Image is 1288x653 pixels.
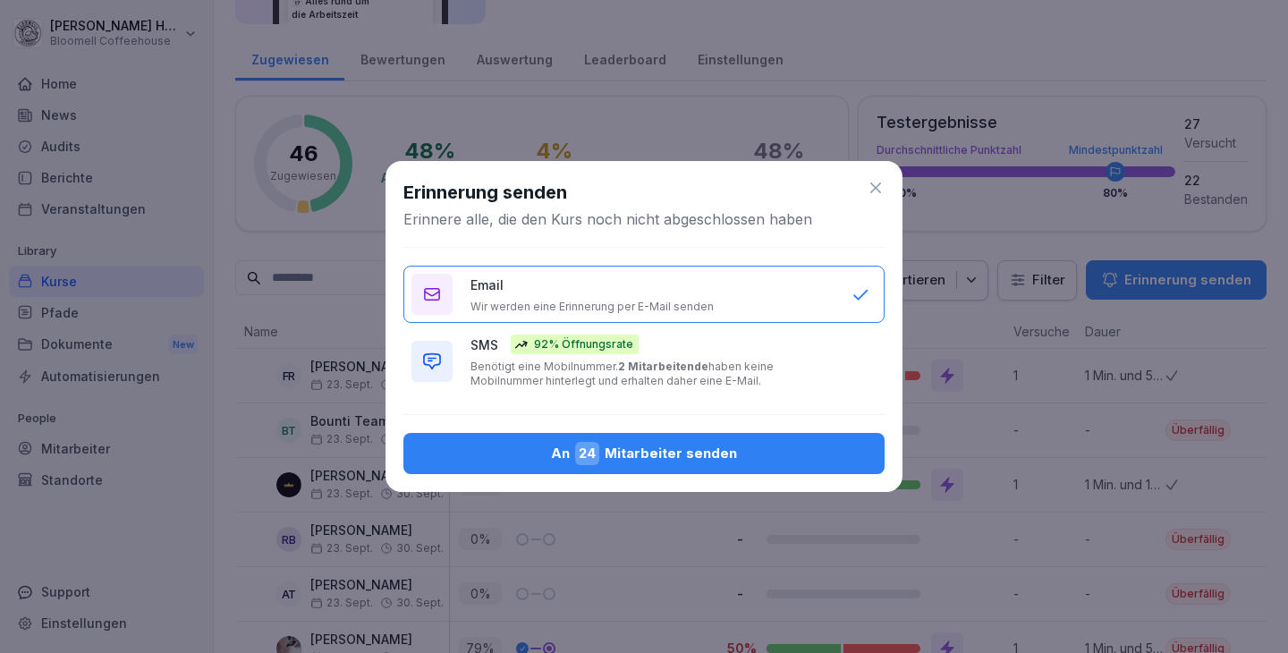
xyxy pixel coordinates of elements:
[470,300,714,314] p: Wir werden eine Erinnerung per E-Mail senden
[575,442,599,465] span: 24
[403,209,812,229] p: Erinnere alle, die den Kurs noch nicht abgeschlossen haben
[403,433,885,474] button: An24Mitarbeiter senden
[470,276,504,294] p: Email
[418,442,870,465] div: An Mitarbeiter senden
[470,335,498,354] p: SMS
[470,360,834,388] p: Benötigt eine Mobilnummer. haben keine Mobilnummer hinterlegt und erhalten daher eine E-Mail.
[403,179,567,206] h1: Erinnerung senden
[534,336,633,352] p: 92% Öffnungsrate
[618,360,708,373] b: 2 Mitarbeitende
